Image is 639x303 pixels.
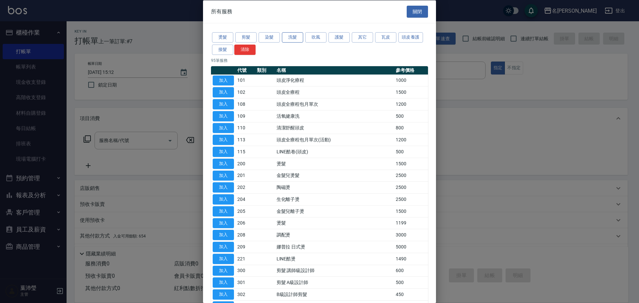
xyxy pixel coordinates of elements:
td: 金髮兒離子燙 [275,205,394,217]
td: 209 [236,241,255,253]
th: 代號 [236,66,255,75]
td: 201 [236,170,255,182]
button: 加入 [213,277,234,288]
td: 2500 [394,193,428,205]
td: 1500 [394,86,428,98]
td: 陶磁燙 [275,181,394,193]
button: 其它 [352,32,373,43]
button: 清除 [234,44,256,55]
td: 108 [236,98,255,110]
button: 加入 [213,99,234,109]
span: 所有服務 [211,8,232,15]
td: 500 [394,146,428,158]
td: 1200 [394,98,428,110]
button: 接髮 [212,44,233,55]
td: 301 [236,276,255,288]
td: 200 [236,158,255,170]
td: 1199 [394,217,428,229]
td: 金髮兒燙髮 [275,170,394,182]
button: 加入 [213,170,234,181]
th: 類別 [255,66,275,75]
td: 頭皮全療程 [275,86,394,98]
th: 參考價格 [394,66,428,75]
td: 450 [394,288,428,300]
td: 202 [236,181,255,193]
td: 2500 [394,181,428,193]
td: 燙髮 [275,158,394,170]
button: 加入 [213,253,234,264]
th: 名稱 [275,66,394,75]
td: 2500 [394,170,428,182]
button: 加入 [213,242,234,252]
button: 加入 [213,218,234,228]
td: 800 [394,122,428,134]
td: 娜普拉 日式燙 [275,241,394,253]
td: 204 [236,193,255,205]
button: 加入 [213,147,234,157]
button: 剪髮 [235,32,257,43]
button: 加入 [213,158,234,169]
td: LINE酷卷(頭皮) [275,146,394,158]
button: 頭皮養護 [398,32,423,43]
button: 加入 [213,87,234,97]
button: 加入 [213,182,234,193]
td: 燙髮 [275,217,394,229]
td: 300 [236,265,255,277]
td: 頭皮全療程包月單次(活動) [275,134,394,146]
button: 加入 [213,75,234,85]
td: 110 [236,122,255,134]
td: 101 [236,75,255,86]
td: 221 [236,253,255,265]
td: 頭皮全療程包月單次 [275,98,394,110]
td: 1500 [394,158,428,170]
td: 113 [236,134,255,146]
td: 102 [236,86,255,98]
button: 加入 [213,265,234,276]
button: 加入 [213,111,234,121]
td: 1200 [394,134,428,146]
td: 5000 [394,241,428,253]
td: 生化離子燙 [275,193,394,205]
td: 206 [236,217,255,229]
p: 95 筆服務 [211,57,428,63]
td: 1490 [394,253,428,265]
td: LINE酷燙 [275,253,394,265]
td: 500 [394,110,428,122]
button: 加入 [213,123,234,133]
td: 剪髮 講師級設計師 [275,265,394,277]
button: 瓦皮 [375,32,396,43]
button: 加入 [213,135,234,145]
td: 1500 [394,205,428,217]
button: 加入 [213,230,234,240]
button: 加入 [213,206,234,216]
td: 剪髮 A級設計師 [275,276,394,288]
td: 頭皮淨化療程 [275,75,394,86]
button: 吹風 [305,32,326,43]
td: B級設計師剪髮 [275,288,394,300]
td: 調配燙 [275,229,394,241]
td: 清潔舒醒頭皮 [275,122,394,134]
td: 600 [394,265,428,277]
td: 1000 [394,75,428,86]
td: 500 [394,276,428,288]
td: 205 [236,205,255,217]
td: 3000 [394,229,428,241]
td: 208 [236,229,255,241]
button: 燙髮 [212,32,233,43]
td: 109 [236,110,255,122]
td: 活氧健康洗 [275,110,394,122]
button: 加入 [213,194,234,205]
button: 關閉 [407,5,428,18]
button: 染髮 [259,32,280,43]
td: 302 [236,288,255,300]
button: 加入 [213,289,234,300]
button: 洗髮 [282,32,303,43]
td: 115 [236,146,255,158]
button: 護髮 [328,32,350,43]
